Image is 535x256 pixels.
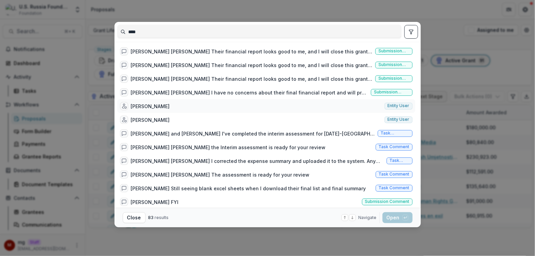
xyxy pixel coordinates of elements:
span: Task comment [390,158,410,163]
button: Close [123,212,146,223]
button: toggle filters [404,25,418,39]
div: [PERSON_NAME] [PERSON_NAME] the Interim assessment is ready for your review [131,144,326,151]
span: Task comment [379,185,410,190]
span: Entity user [388,117,410,122]
div: [PERSON_NAME] [131,103,170,110]
div: [PERSON_NAME] FYI [131,199,179,206]
span: Task comment [379,172,410,177]
div: [PERSON_NAME] [PERSON_NAME] The assessment is ready for your review [131,171,310,178]
div: [PERSON_NAME] [PERSON_NAME] I corrected the expense summary and uploaded it to the system. Anyway... [131,157,384,165]
div: [PERSON_NAME] [131,116,170,124]
div: [PERSON_NAME] [PERSON_NAME] Their financial report looks good to me, and I will close this grant ... [131,75,373,82]
div: [PERSON_NAME] Still seeing blank excel sheets when I download their final list and final summary [131,185,366,192]
div: [PERSON_NAME] [PERSON_NAME] Their financial report looks good to me, and I will close this grant ... [131,48,373,55]
span: Entity user [388,103,410,108]
div: [PERSON_NAME] [PERSON_NAME] I have no concerns about their final financial report and will procee... [131,89,369,96]
span: Submission comment [378,62,410,67]
span: results [155,215,169,220]
div: [PERSON_NAME] [PERSON_NAME] Their financial report looks good to me, and I will close this grant ... [131,62,373,69]
span: Submission comment [378,76,410,81]
span: Navigate [359,215,377,221]
div: [PERSON_NAME] and [PERSON_NAME] I've completed the interim assessment for [DATE]-[GEOGRAPHIC_DATA] [131,130,375,137]
button: Open [383,212,413,223]
span: Task comment [379,144,410,149]
span: Task comment [381,131,410,136]
span: Submission comment [378,49,410,53]
span: Submission comment [365,199,410,204]
span: Submission comment [374,90,409,94]
span: 83 [148,215,154,220]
